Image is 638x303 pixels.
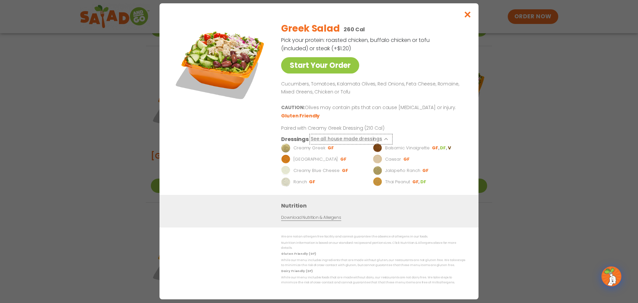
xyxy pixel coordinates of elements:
[373,166,382,176] img: Dressing preview image for Jalapeño Ranch
[293,145,325,152] p: Creamy Greek
[281,240,465,251] p: Nutrition information is based on our standard recipes and portion sizes. Click Nutrition & Aller...
[281,275,465,285] p: While our menu includes foods that are made without dairy, our restaurants are not dairy free. We...
[342,168,349,174] li: GF
[281,215,341,221] a: Download Nutrition & Allergens
[281,22,340,36] h2: Greek Salad
[432,145,440,151] li: GF
[385,168,420,174] p: Jalapeño Ranch
[385,145,430,152] p: Balsamic Vinaigrette
[281,269,312,273] strong: Dairy Friendly (DF)
[412,179,420,185] li: GF
[281,155,290,164] img: Dressing preview image for BBQ Ranch
[344,25,365,34] p: 260 Cal
[602,267,621,286] img: wpChatIcon
[373,178,382,187] img: Dressing preview image for Thai Peanut
[281,234,465,239] p: We are not an allergen free facility and cannot guarantee the absence of allergens in our foods.
[281,104,463,112] p: Olives may contain pits that can cause [MEDICAL_DATA] or injury.
[403,157,410,163] li: GF
[309,179,316,185] li: GF
[385,179,410,186] p: Thai Peanut
[281,178,290,187] img: Dressing preview image for Ranch
[448,145,452,151] li: V
[281,252,316,256] strong: Gluten Friendly (GF)
[328,145,335,151] li: GF
[281,258,465,268] p: While our menu includes ingredients that are made without gluten, our restaurants are not gluten ...
[373,155,382,164] img: Dressing preview image for Caesar
[281,166,290,176] img: Dressing preview image for Creamy Blue Cheese
[340,157,347,163] li: GF
[293,168,340,174] p: Creamy Blue Cheese
[293,156,338,163] p: [GEOGRAPHIC_DATA]
[281,144,290,153] img: Dressing preview image for Creamy Greek
[440,145,448,151] li: DF
[311,135,391,144] button: See all house made dressings
[293,179,307,186] p: Ranch
[281,135,309,144] h3: Dressings
[281,125,404,132] p: Paired with Creamy Greek Dressing (210 Cal)
[281,113,321,120] li: Gluten Friendly
[174,17,267,110] img: Featured product photo for Greek Salad
[281,57,359,74] a: Start Your Order
[422,168,429,174] li: GF
[281,36,431,53] p: Pick your protein: roasted chicken, buffalo chicken or tofu (included) or steak (+$1.20)
[420,179,427,185] li: DF
[281,80,463,96] p: Cucumbers, Tomatoes, Kalamata Olives, Red Onions, Feta Cheese, Romaine, Mixed Greens, Chicken or ...
[373,144,382,153] img: Dressing preview image for Balsamic Vinaigrette
[385,156,401,163] p: Caesar
[281,202,469,210] h3: Nutrition
[281,104,305,111] b: CAUTION:
[457,3,478,26] button: Close modal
